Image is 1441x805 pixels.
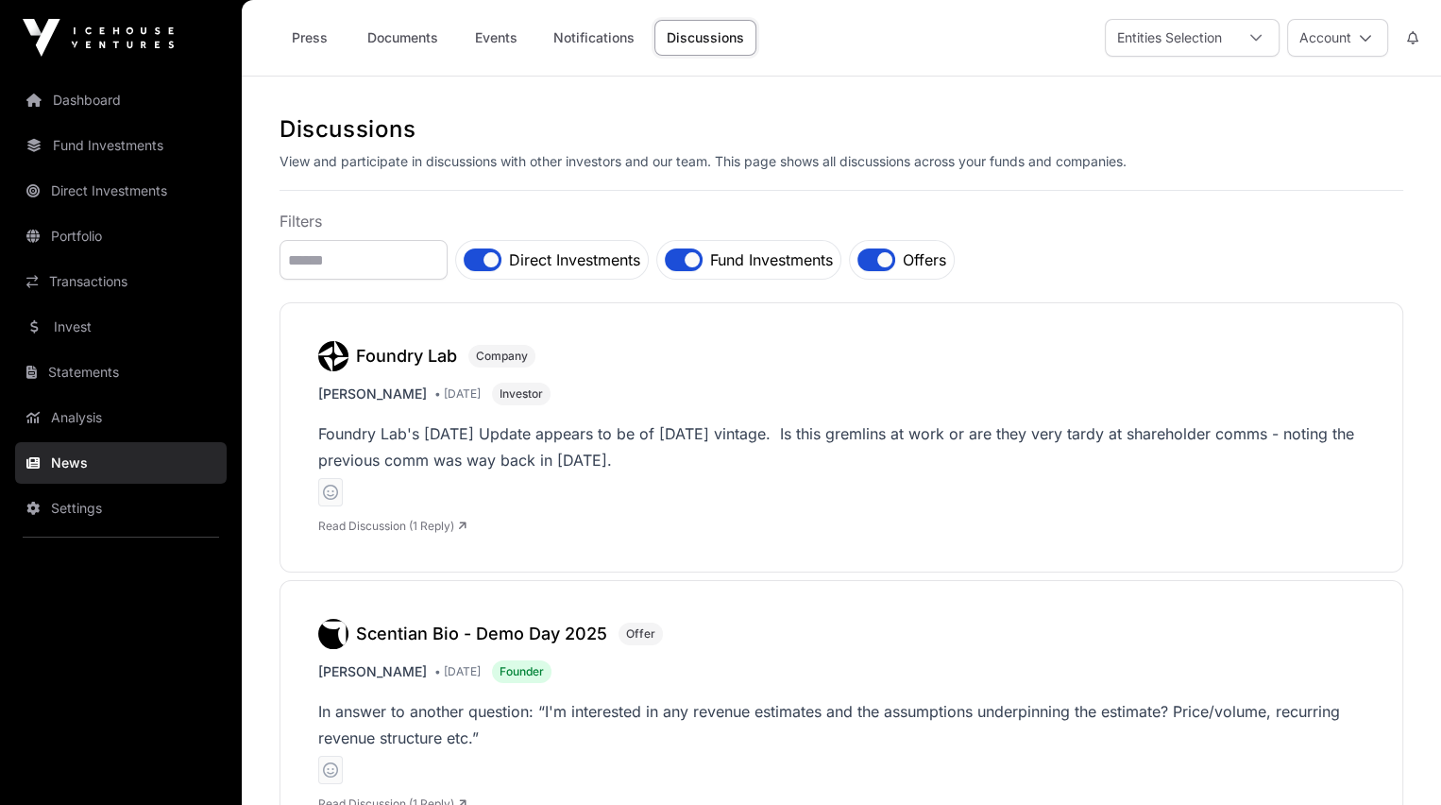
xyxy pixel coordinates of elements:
a: Portfolio [15,215,227,257]
a: Read Discussion (1 Reply) [318,519,466,533]
span: Investor [500,386,543,402]
a: Invest [15,306,227,348]
a: Events [458,20,534,56]
p: View and participate in discussions with other investors and our team. This page shows all discus... [280,152,1403,171]
a: Scentian Bio - Demo Day 2025 [318,619,619,649]
a: Analysis [15,397,227,438]
a: Fund Investments [15,125,227,166]
a: Documents [355,20,450,56]
p: Foundry Lab's [DATE] Update appears to be of [DATE] vintage. Is this gremlins at work or are they... [318,420,1365,473]
a: Transactions [15,261,227,302]
span: Founder [500,664,544,679]
span: Company [476,349,528,364]
label: Offers [903,248,946,271]
span: [PERSON_NAME] [318,385,427,403]
a: News [15,442,227,484]
span: Offer [626,626,655,642]
p: In answer to another question: “I'm interested in any revenue estimates and the assumptions under... [318,698,1365,751]
h3: Foundry Lab [356,343,457,369]
h3: Scentian Bio - Demo Day 2025 [356,621,607,647]
img: Icehouse Ventures Logo [23,19,174,57]
a: Statements [15,351,227,393]
span: • [DATE] [434,664,481,679]
a: Dashboard [15,79,227,121]
img: Scentian-Bio-Favicon.svg [318,619,348,649]
img: Factor-favicon.svg [318,341,348,371]
a: Settings [15,488,227,529]
button: Account [1287,19,1388,57]
div: Entities Selection [1106,20,1233,56]
a: Press [272,20,348,56]
iframe: Chat Widget [1347,714,1441,805]
a: Discussions [654,20,756,56]
a: Direct Investments [15,170,227,212]
label: Direct Investments [509,248,640,271]
h1: Discussions [280,114,1403,145]
label: Fund Investments [710,248,833,271]
span: • [DATE] [434,386,481,402]
a: Notifications [541,20,647,56]
a: Foundry Lab [318,341,468,371]
p: Filters [280,210,1403,232]
span: [PERSON_NAME] [318,662,427,681]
